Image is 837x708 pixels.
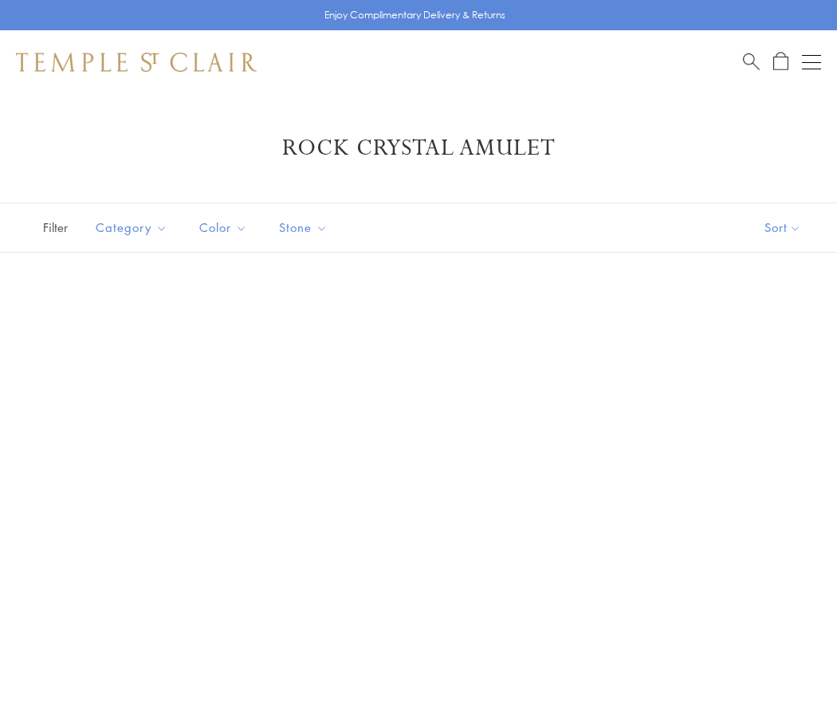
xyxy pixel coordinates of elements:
[271,218,340,238] span: Stone
[802,53,821,72] button: Open navigation
[743,52,760,72] a: Search
[729,203,837,252] button: Show sort by
[773,52,788,72] a: Open Shopping Bag
[191,218,259,238] span: Color
[187,210,259,246] button: Color
[267,210,340,246] button: Stone
[16,53,257,72] img: Temple St. Clair
[40,134,797,163] h1: Rock Crystal Amulet
[84,210,179,246] button: Category
[324,7,505,23] p: Enjoy Complimentary Delivery & Returns
[88,218,179,238] span: Category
